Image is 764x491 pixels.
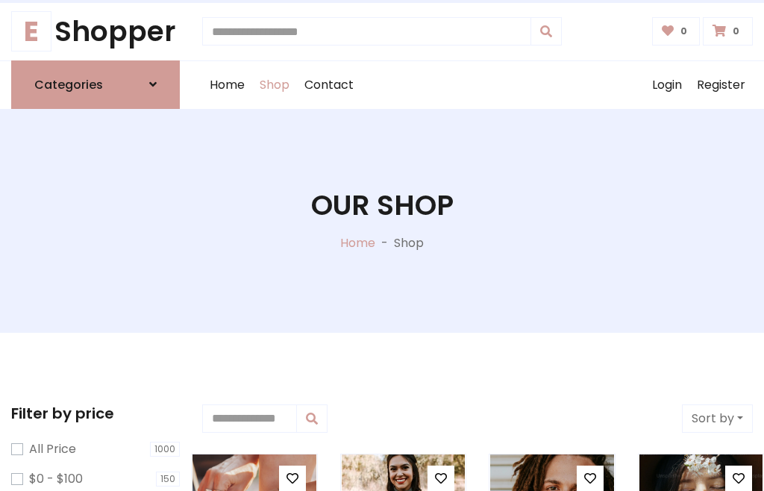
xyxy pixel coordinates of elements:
[34,78,103,92] h6: Categories
[375,234,394,252] p: -
[252,61,297,109] a: Shop
[677,25,691,38] span: 0
[11,15,180,49] a: EShopper
[311,189,454,222] h1: Our Shop
[689,61,753,109] a: Register
[11,404,180,422] h5: Filter by price
[729,25,743,38] span: 0
[645,61,689,109] a: Login
[29,440,76,458] label: All Price
[394,234,424,252] p: Shop
[150,442,180,457] span: 1000
[11,60,180,109] a: Categories
[297,61,361,109] a: Contact
[202,61,252,109] a: Home
[703,17,753,46] a: 0
[156,472,180,487] span: 150
[340,234,375,251] a: Home
[652,17,701,46] a: 0
[682,404,753,433] button: Sort by
[11,15,180,49] h1: Shopper
[29,470,83,488] label: $0 - $100
[11,11,51,51] span: E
